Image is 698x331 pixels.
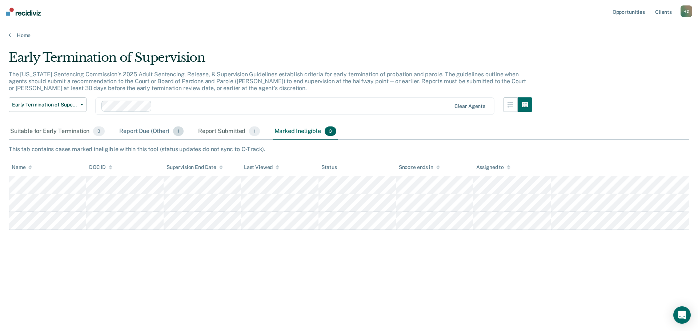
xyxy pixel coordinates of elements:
[173,126,184,136] span: 1
[12,164,32,170] div: Name
[681,5,692,17] button: HD
[93,126,105,136] span: 3
[167,164,223,170] div: Supervision End Date
[89,164,112,170] div: DOC ID
[273,124,338,140] div: Marked Ineligible3
[9,97,87,112] button: Early Termination of Supervision
[9,71,526,92] p: The [US_STATE] Sentencing Commission’s 2025 Adult Sentencing, Release, & Supervision Guidelines e...
[197,124,261,140] div: Report Submitted1
[476,164,510,170] div: Assigned to
[399,164,440,170] div: Snooze ends in
[681,5,692,17] div: H D
[9,32,689,39] a: Home
[673,306,691,324] div: Open Intercom Messenger
[325,126,336,136] span: 3
[9,146,689,153] div: This tab contains cases marked ineligible within this tool (status updates do not sync to O-Track).
[118,124,185,140] div: Report Due (Other)1
[12,102,77,108] span: Early Termination of Supervision
[321,164,337,170] div: Status
[6,8,41,16] img: Recidiviz
[244,164,279,170] div: Last Viewed
[9,124,106,140] div: Suitable for Early Termination3
[454,103,485,109] div: Clear agents
[9,50,532,71] div: Early Termination of Supervision
[249,126,260,136] span: 1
